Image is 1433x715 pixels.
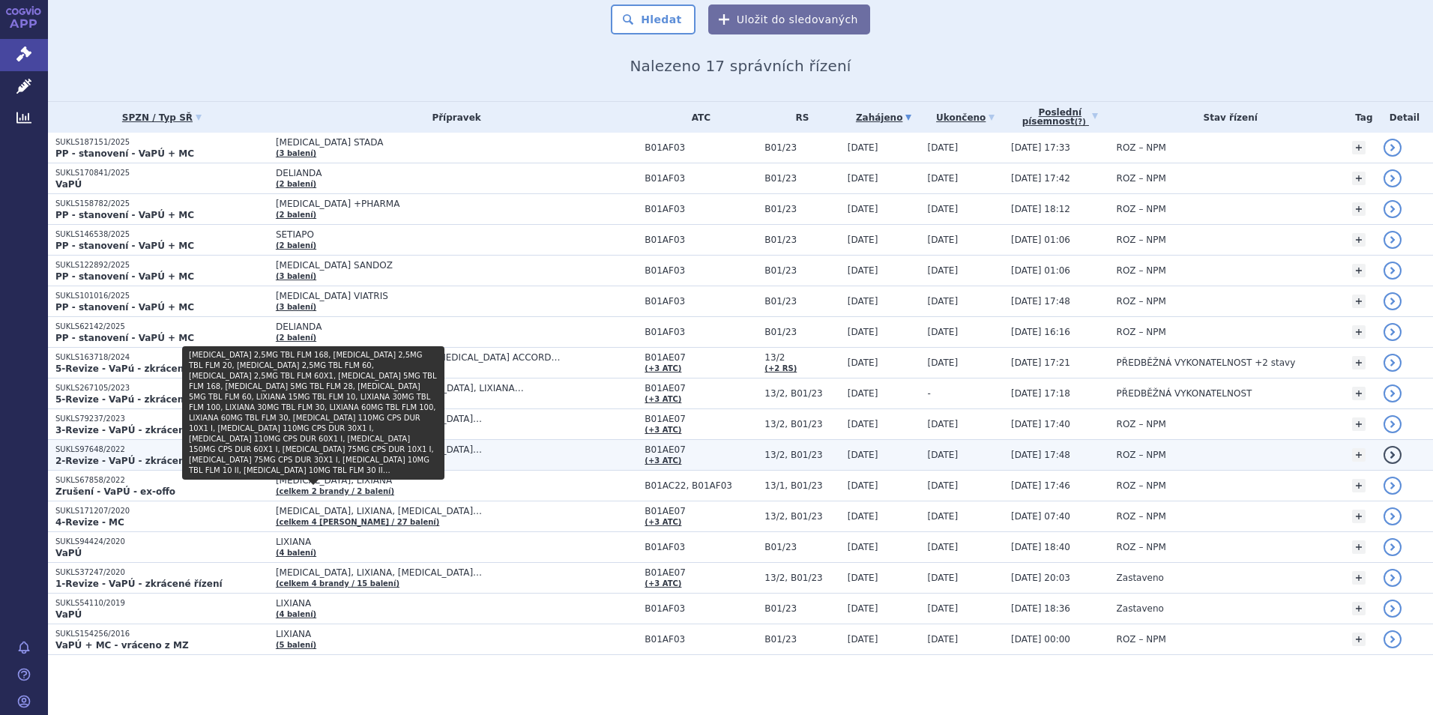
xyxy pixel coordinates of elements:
a: + [1352,571,1366,585]
a: + [1352,295,1366,308]
span: [DATE] 01:06 [1011,265,1070,276]
th: Přípravek [268,102,637,133]
a: Ukončeno [928,107,1004,128]
p: SUKLS170841/2025 [55,168,268,178]
span: LIXIANA [276,537,637,547]
p: SUKLS267105/2023 [55,383,268,393]
span: [MEDICAL_DATA] ACCORD, [MEDICAL_DATA], LIXIANA… [276,383,637,393]
span: [DATE] [928,573,959,583]
span: 13/2, B01/23 [764,573,839,583]
p: SUKLS154256/2016 [55,629,268,639]
span: Nalezeno 17 správních řízení [630,57,851,75]
strong: 5-Revize - VaPú - zkrácené řízení [55,363,221,374]
span: [DATE] 07:40 [1011,511,1070,522]
span: [DATE] 17:18 [1011,388,1070,399]
a: + [1352,202,1366,216]
span: B01AC22, B01AF03 [645,480,757,491]
span: [DATE] [928,511,959,522]
span: 13/2, B01/23 [764,419,839,429]
a: detail [1384,538,1402,556]
span: [MEDICAL_DATA] STADA [276,137,637,148]
span: [DATE] [928,419,959,429]
span: B01/23 [764,327,839,337]
span: ROZ – NPM [1117,142,1166,153]
span: [DATE] 20:03 [1011,573,1070,583]
span: [DATE] [848,173,878,184]
a: + [1352,602,1366,615]
span: B01AF03 [645,265,757,276]
a: (celkem 4 [PERSON_NAME] / 27 balení) [276,518,439,526]
a: detail [1384,200,1402,218]
a: detail [1384,384,1402,402]
strong: 5-Revize - VaPú - zkrácené řízení [55,394,221,405]
span: PŘEDBĚŽNÁ VYKONATELNOST [1117,388,1252,399]
span: [DATE] 17:48 [1011,296,1070,307]
span: ROZ – NPM [1117,265,1166,276]
span: [DATE] [848,603,878,614]
strong: PP - stanovení - VaPÚ + MC [55,333,194,343]
span: - [928,388,931,399]
span: [DATE] [848,235,878,245]
a: + [1352,417,1366,431]
span: [DATE] 18:12 [1011,204,1070,214]
span: B01/23 [764,235,839,245]
a: (celkem 2 brandy / 2 balení) [276,487,394,495]
a: detail [1384,630,1402,648]
th: RS [757,102,839,133]
span: [DATE] [928,265,959,276]
span: ROZ – NPM [1117,511,1166,522]
p: SUKLS94424/2020 [55,537,268,547]
span: [DATE] [848,327,878,337]
span: PŘEDBĚŽNÁ VYKONATELNOST +2 stavy [1117,357,1296,368]
span: [DATE] [848,511,878,522]
a: detail [1384,507,1402,525]
span: ROZ – NPM [1117,173,1166,184]
span: [DATE] 00:00 [1011,634,1070,645]
a: (3 balení) [276,303,316,311]
span: LIXIANA [276,598,637,609]
a: (celkem 6 brandů / 16 balení) [276,395,400,403]
span: [DATE] 17:42 [1011,173,1070,184]
span: ROZ – NPM [1117,450,1166,460]
p: SUKLS171207/2020 [55,506,268,516]
span: [DATE] 17:46 [1011,480,1070,491]
p: SUKLS67858/2022 [55,475,268,486]
span: ROZ – NPM [1117,634,1166,645]
span: [MEDICAL_DATA] +PHARMA [276,199,637,209]
span: B01AF03 [645,173,757,184]
span: [DATE] [928,357,959,368]
span: [MEDICAL_DATA] STADA, AXALTRA, [MEDICAL_DATA] ACCORD… [276,352,637,363]
a: (2 balení) [276,241,316,250]
span: [MEDICAL_DATA], LIXIANA, [MEDICAL_DATA]… [276,567,637,578]
a: + [1352,172,1366,185]
span: B01AE07 [645,352,757,363]
strong: 4-Revize - MC [55,517,124,528]
span: [DATE] [928,634,959,645]
span: B01/23 [764,204,839,214]
span: B01/23 [764,173,839,184]
span: SETIAPO [276,229,637,240]
button: Uložit do sledovaných [708,4,870,34]
span: [MEDICAL_DATA] SANDOZ [276,260,637,271]
a: detail [1384,231,1402,249]
p: SUKLS122892/2025 [55,260,268,271]
a: (+3 ATC) [645,518,681,526]
p: SUKLS163718/2024 [55,352,268,363]
span: [DATE] [848,450,878,460]
strong: VaPÚ [55,179,82,190]
span: B01AE07 [645,414,757,424]
a: (4 balení) [276,610,316,618]
span: [MEDICAL_DATA], LIXIANA [276,475,637,486]
span: [DATE] [848,542,878,552]
strong: 1-Revize - VaPÚ - zkrácené řízení [55,579,223,589]
strong: PP - stanovení - VaPÚ + MC [55,302,194,313]
span: [DATE] 16:16 [1011,327,1070,337]
span: [DATE] [928,480,959,491]
a: (3 balení) [276,149,316,157]
span: B01AF03 [645,142,757,153]
strong: VaPÚ [55,609,82,620]
span: [DATE] [848,204,878,214]
span: [DATE] [848,419,878,429]
a: + [1352,633,1366,646]
span: ROZ – NPM [1117,542,1166,552]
